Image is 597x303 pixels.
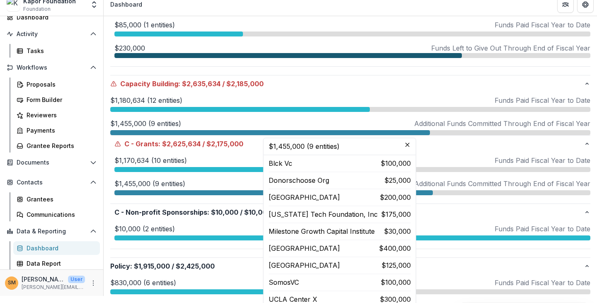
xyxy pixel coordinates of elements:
[22,284,85,291] p: [PERSON_NAME][EMAIL_ADDRESS][PERSON_NAME][DOMAIN_NAME]
[13,139,100,153] a: Grantee Reports
[381,209,411,219] p: $175,000
[3,225,100,238] button: Open Data & Reporting
[495,95,590,105] p: Funds Paid Fiscal Year to Date
[384,175,411,185] p: $25,000
[211,207,238,217] span: $10,000
[172,261,174,271] span: /
[110,258,590,274] button: Policy:$1,915,000/$2,425,000
[384,226,411,236] p: $30,000
[17,159,87,166] span: Documents
[269,175,329,185] p: Donorschoose Org
[269,226,375,236] p: Milestone Growth Capital Institute
[8,280,16,286] div: Subina Mahal
[264,138,416,155] header: $1,455,000 (9 entities)
[13,208,100,221] a: Communications
[110,152,590,204] div: C - Grants:$2,625,634/$2,175,000
[222,79,225,89] span: /
[114,207,584,217] p: C - Non-profit Sponsorships : $10,000
[13,44,100,58] a: Tasks
[110,278,176,288] p: $830,000 (6 entities)
[269,243,340,253] p: [GEOGRAPHIC_DATA]
[17,179,87,186] span: Contacts
[114,20,175,30] p: $85,000 (1 entities)
[110,119,181,128] p: $1,455,000 (9 entities)
[23,5,51,13] span: Foundation
[27,259,93,268] div: Data Report
[110,92,590,257] div: Capacity Building:$2,635,634/$2,185,000
[240,207,243,217] span: /
[403,140,413,150] button: Close
[13,241,100,255] a: Dashboard
[414,179,590,189] p: Additional Funds Committed Through End of Fiscal Year
[110,95,182,105] p: $1,180,634 (12 entities)
[27,126,93,135] div: Payments
[13,93,100,107] a: Form Builder
[110,136,590,152] button: C - Grants:$2,625,634/$2,175,000
[3,176,100,189] button: Open Contacts
[269,209,378,219] p: [US_STATE] Tech Foundation, Inc
[88,278,98,288] button: More
[495,278,590,288] p: Funds Paid Fiscal Year to Date
[379,243,411,253] p: $400,000
[114,179,185,189] p: $1,455,000 (9 entities)
[27,244,93,252] div: Dashboard
[3,27,100,41] button: Open Activity
[13,108,100,122] a: Reviewers
[110,204,590,221] button: C - Non-profit Sponsorships:$10,000/$10,000
[27,46,93,55] div: Tasks
[495,155,590,165] p: Funds Paid Fiscal Year to Date
[13,257,100,270] a: Data Report
[3,10,100,24] a: Dashboard
[27,141,93,150] div: Grantee Reports
[27,111,93,119] div: Reviewers
[27,80,93,89] div: Proposals
[114,43,145,53] p: $230,000
[269,192,340,202] p: [GEOGRAPHIC_DATA]
[162,139,201,149] span: $2,625,634
[13,78,100,91] a: Proposals
[381,158,411,168] p: $100,000
[17,228,87,235] span: Data & Reporting
[17,64,87,71] span: Workflows
[431,43,590,53] p: Funds Left to Give Out Through End of Fiscal Year
[110,221,590,249] div: C - Non-profit Sponsorships:$10,000/$10,000
[110,75,590,92] button: Capacity Building:$2,635,634/$2,185,000
[3,61,100,74] button: Open Workflows
[68,276,85,283] p: User
[27,210,93,219] div: Communications
[17,13,93,22] div: Dashboard
[182,79,221,89] span: $2,635,634
[17,31,87,38] span: Activity
[27,195,93,204] div: Grantees
[114,224,175,234] p: $10,000 (2 entities)
[13,124,100,137] a: Payments
[134,261,170,271] span: $1,915,000
[414,119,590,128] p: Additional Funds Committed Through End of Fiscal Year
[22,275,65,284] p: [PERSON_NAME]
[13,192,100,206] a: Grantees
[269,158,292,168] p: Blck Vc
[114,155,187,165] p: $1,170,634 (10 entities)
[495,20,590,30] p: Funds Paid Fiscal Year to Date
[380,192,411,202] p: $200,000
[110,261,584,271] p: Policy : $2,425,000
[114,139,584,149] p: C - Grants : $2,175,000
[27,95,93,104] div: Form Builder
[202,139,205,149] span: /
[110,79,584,89] p: Capacity Building : $2,185,000
[495,224,590,234] p: Funds Paid Fiscal Year to Date
[3,156,100,169] button: Open Documents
